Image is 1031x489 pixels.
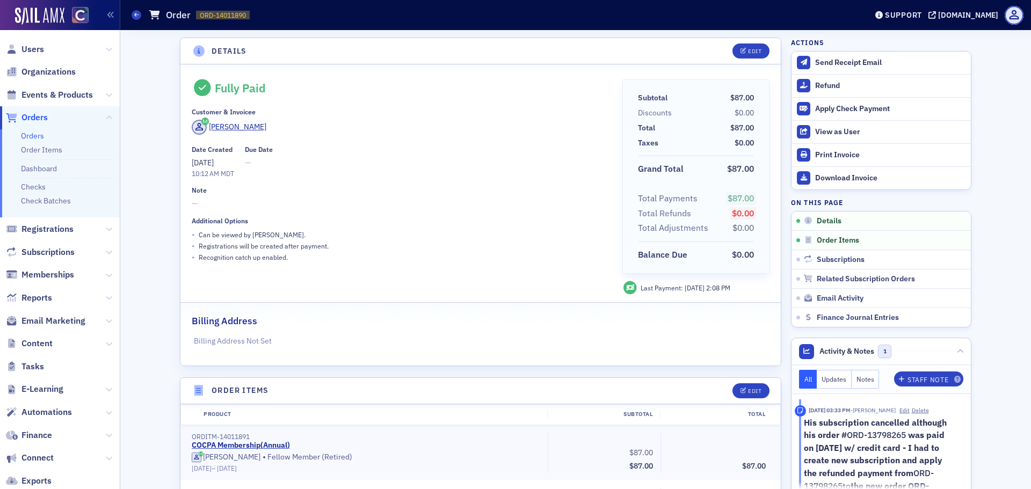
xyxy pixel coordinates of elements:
[6,383,63,395] a: E-Learning
[638,92,671,104] span: Subtotal
[907,377,948,383] div: Staff Note
[894,371,963,386] button: Staff Note
[209,121,266,133] div: [PERSON_NAME]
[21,406,72,418] span: Automations
[792,166,971,189] a: Download Invoice
[6,269,74,281] a: Memberships
[815,150,965,160] div: Print Invoice
[742,461,766,471] span: $87.00
[638,207,695,220] span: Total Refunds
[638,137,658,149] div: Taxes
[194,335,768,347] p: Billing Address Not Set
[629,448,653,457] span: $87.00
[196,410,547,419] div: Product
[791,38,824,47] h4: Actions
[706,283,730,292] span: 2:08 PM
[685,283,706,292] span: [DATE]
[638,122,655,134] div: Total
[815,127,965,137] div: View as User
[21,43,44,55] span: Users
[166,9,191,21] h1: Order
[21,182,46,192] a: Checks
[192,464,540,472] div: –
[817,294,863,303] span: Email Activity
[21,269,74,281] span: Memberships
[899,406,910,415] button: Edit
[6,66,76,78] a: Organizations
[878,345,891,358] span: 1
[199,230,306,239] p: Can be viewed by [PERSON_NAME] .
[203,452,260,462] div: [PERSON_NAME]
[799,370,817,389] button: All
[638,137,662,149] span: Taxes
[815,81,965,91] div: Refund
[817,313,899,323] span: Finance Journal Entries
[6,112,48,123] a: Orders
[217,464,237,472] span: [DATE]
[792,97,971,120] button: Apply Check Payment
[638,107,672,119] div: Discounts
[792,120,971,143] button: View as User
[6,43,44,55] a: Users
[192,108,256,116] div: Customer & Invoicee
[212,385,268,396] h4: Order Items
[200,11,246,20] span: ORD-14011890
[15,8,64,25] img: SailAMX
[6,338,53,349] a: Content
[732,249,754,260] span: $0.00
[192,433,540,441] div: ORDITM-14011891
[638,192,698,205] div: Total Payments
[21,112,48,123] span: Orders
[21,89,93,101] span: Events & Products
[6,452,54,464] a: Connect
[638,249,687,261] div: Balance Due
[215,81,266,95] div: Fully Paid
[847,429,906,440] a: ORD-13798265
[192,441,290,450] a: COCPA Membership(Annual)
[21,475,52,487] span: Exports
[199,241,329,251] p: Registrations will be created after payment.
[638,249,691,261] span: Balance Due
[6,406,72,418] a: Automations
[21,196,71,206] a: Check Batches
[817,370,852,389] button: Updates
[21,338,53,349] span: Content
[21,164,57,173] a: Dashboard
[809,406,851,414] time: 9/2/2025 03:33 PM
[212,46,247,57] h4: Details
[1005,6,1023,25] span: Profile
[732,222,754,233] span: $0.00
[641,283,730,293] div: Last Payment:
[6,475,52,487] a: Exports
[219,169,234,178] span: MDT
[727,163,754,174] span: $87.00
[815,104,965,114] div: Apply Check Payment
[792,74,971,97] button: Refund
[791,198,971,207] h4: On this page
[819,346,874,357] span: Activity & Notes
[735,138,754,148] span: $0.00
[638,107,676,119] span: Discounts
[792,143,971,166] a: Print Invoice
[732,43,769,59] button: Edit
[638,192,701,205] span: Total Payments
[638,222,708,235] div: Total Adjustments
[6,361,44,373] a: Tasks
[928,11,1002,19] button: [DOMAIN_NAME]
[851,406,896,414] span: Pamela Galey-Coleman
[792,52,971,74] button: Send Receipt Email
[192,252,195,263] span: •
[6,315,85,327] a: Email Marketing
[192,186,207,194] div: Note
[638,122,659,134] span: Total
[547,410,660,419] div: Subtotal
[192,145,233,154] div: Date Created
[817,274,915,284] span: Related Subscription Orders
[660,410,773,419] div: Total
[817,236,859,245] span: Order Items
[730,93,754,103] span: $87.00
[21,383,63,395] span: E-Learning
[817,216,841,226] span: Details
[263,452,266,463] span: •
